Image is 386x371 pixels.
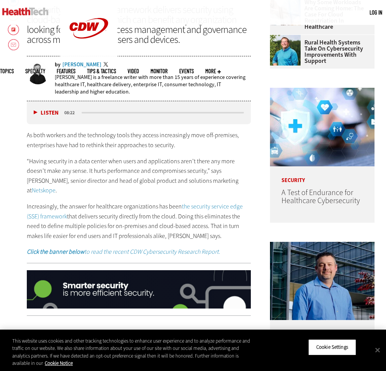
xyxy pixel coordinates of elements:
p: “Having security in a data center when users and applications aren’t there any more doesn’t make ... [27,156,251,195]
img: Scott Currie [270,242,375,320]
img: Healthcare cybersecurity [270,88,375,166]
a: the security service edge (SSE) framework [27,202,243,220]
a: MonITor [150,68,168,74]
p: As both workers and the technology tools they access increasingly move off-premises, enterprises ... [27,130,251,150]
a: CDW [60,51,118,59]
div: duration [63,109,80,116]
span: More [205,68,221,74]
p: [PERSON_NAME] is a freelance writer with more than 15 years of experience covering healthcare IT,... [55,74,251,95]
button: Cookie Settings [308,339,356,355]
p: Security [270,320,375,337]
a: Video [128,68,139,74]
em: to read the recent CDW Cybersecurity Research Report. [27,248,220,256]
span: Specialty [25,68,45,74]
button: Close [369,341,386,358]
div: This website uses cookies and other tracking technologies to enhance user experience and to analy... [12,337,252,367]
a: Click the banner belowto read the recent CDW Cybersecurity Research Report. [27,248,220,256]
div: User menu [370,8,382,16]
a: More information about your privacy [45,360,73,366]
strong: Click the banner below [27,248,84,256]
a: Tips & Tactics [87,68,116,74]
div: media player [27,101,251,124]
a: Netskope [32,186,56,194]
a: A Test of Endurance for Healthcare Cybersecurity [281,187,360,206]
p: Security [270,166,375,183]
a: Rural Health Systems Take On Cybersecurity Improvements with Support [270,39,370,64]
a: Features [57,68,75,74]
a: Log in [370,9,382,16]
a: Events [179,68,194,74]
img: x_security_q325_animated_click_desktop_03 [27,270,251,309]
button: Listen [34,110,59,116]
p: Increasingly, the answer for healthcare organizations has been that delivers security directly fr... [27,202,251,241]
img: Home [2,8,49,15]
